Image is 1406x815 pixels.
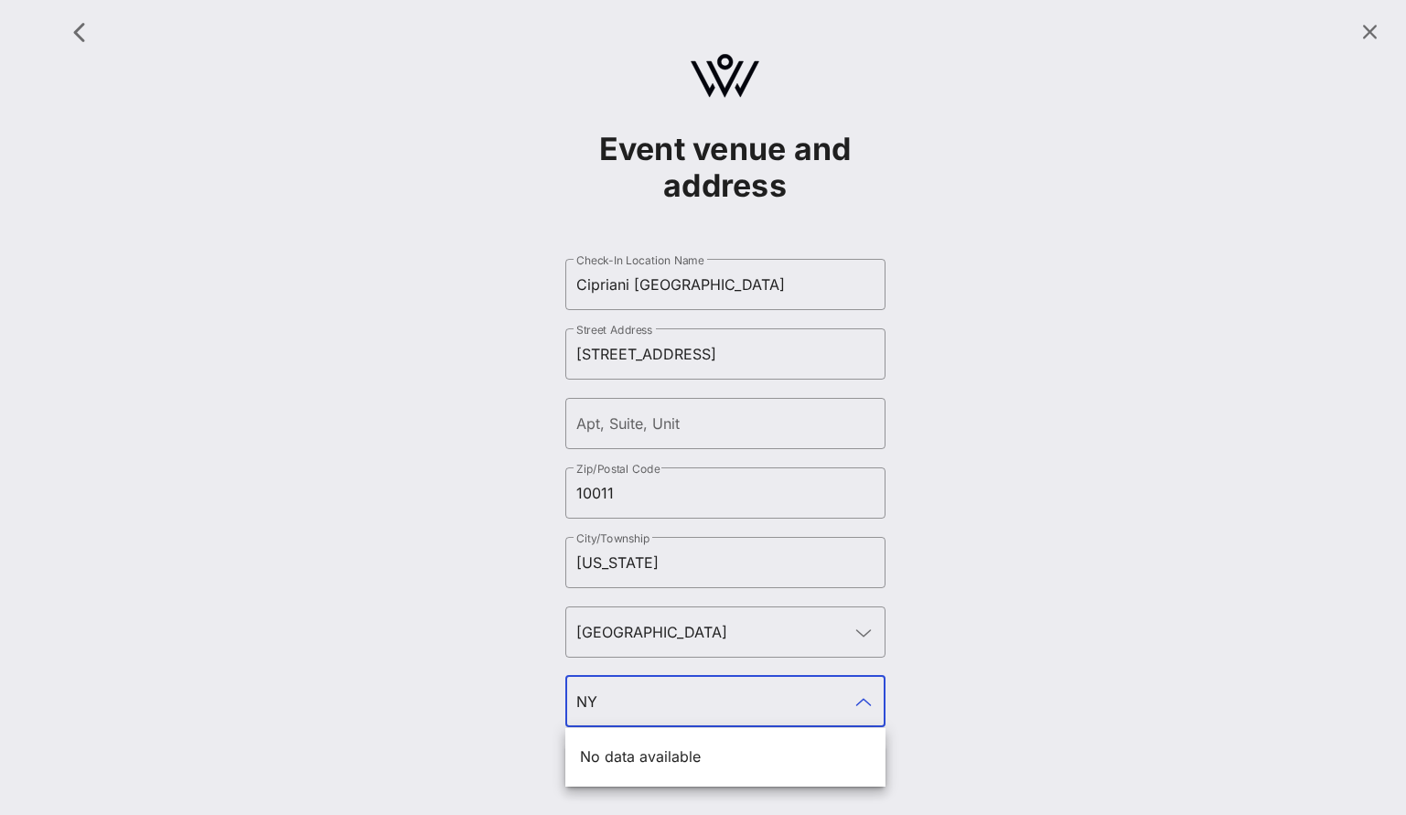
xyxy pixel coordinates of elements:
input: State [576,687,849,716]
input: Country [576,617,849,647]
label: Check-In Location Name [576,253,704,267]
div: No data available [580,748,871,766]
label: Zip/Postal Code [576,462,660,476]
img: logo.svg [691,54,759,98]
h1: Event venue and address [565,131,885,204]
label: City/Township [576,531,649,545]
label: Street Address [576,323,652,337]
